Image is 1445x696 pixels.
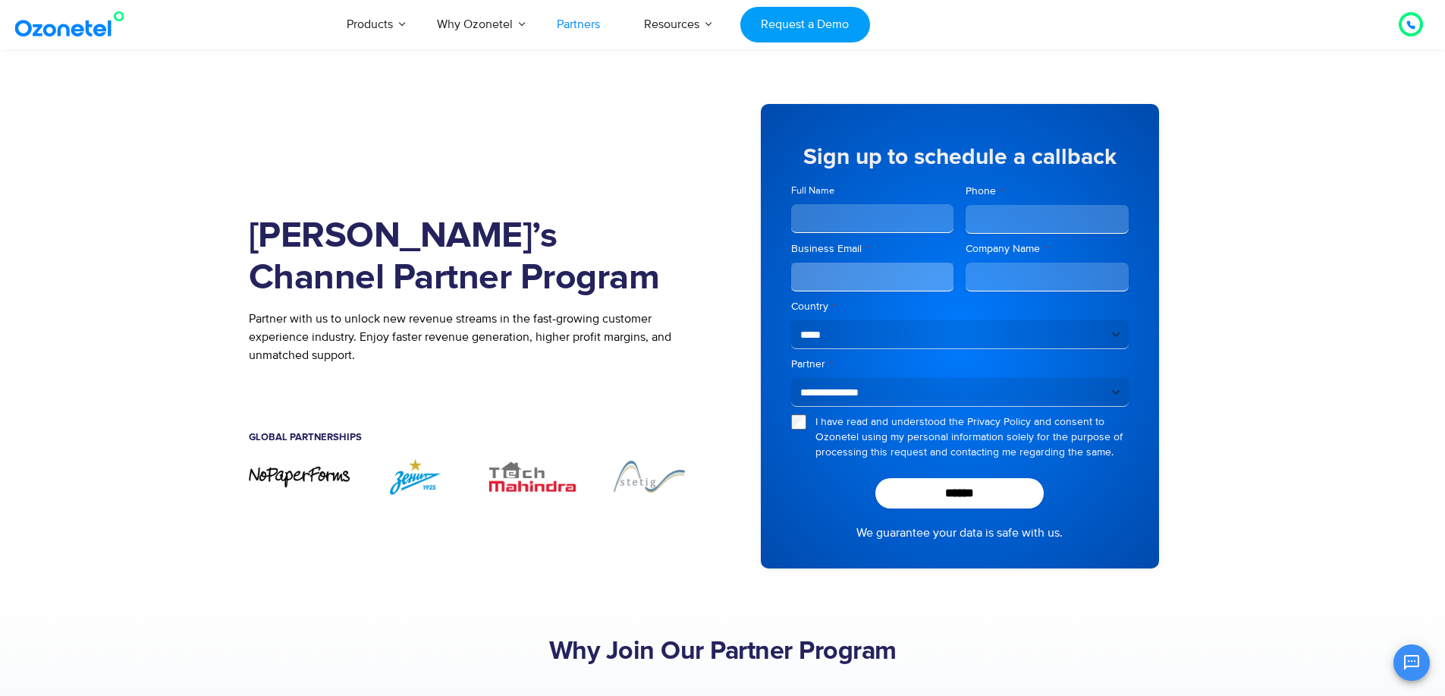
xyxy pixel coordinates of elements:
a: Request a Demo [740,7,870,43]
img: Stetig [598,458,700,495]
label: Phone [966,184,1129,199]
img: TechMahindra [482,458,583,495]
div: 4 / 7 [598,458,700,495]
h2: Why Join Our Partner Program [249,637,1197,667]
h5: Sign up to schedule a callback [791,146,1129,168]
label: Full Name [791,184,954,198]
div: 1 / 7 [249,465,350,489]
label: Company Name [966,241,1129,257]
button: Open chat [1393,644,1430,681]
h5: Global Partnerships [249,433,700,442]
p: Partner with us to unlock new revenue streams in the fast-growing customer experience industry. E... [249,310,700,364]
h1: [PERSON_NAME]’s Channel Partner Program [249,216,700,299]
div: 3 / 7 [482,458,583,495]
label: I have read and understood the Privacy Policy and consent to Ozonetel using my personal informati... [815,414,1129,460]
img: ZENIT [365,458,466,495]
div: 2 / 7 [365,458,466,495]
label: Partner [791,357,1129,372]
label: Business Email [791,241,954,257]
img: nopaperforms [249,465,350,489]
div: Image Carousel [249,458,700,495]
a: We guarantee your data is safe with us. [856,524,1063,542]
label: Country [791,299,1129,314]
